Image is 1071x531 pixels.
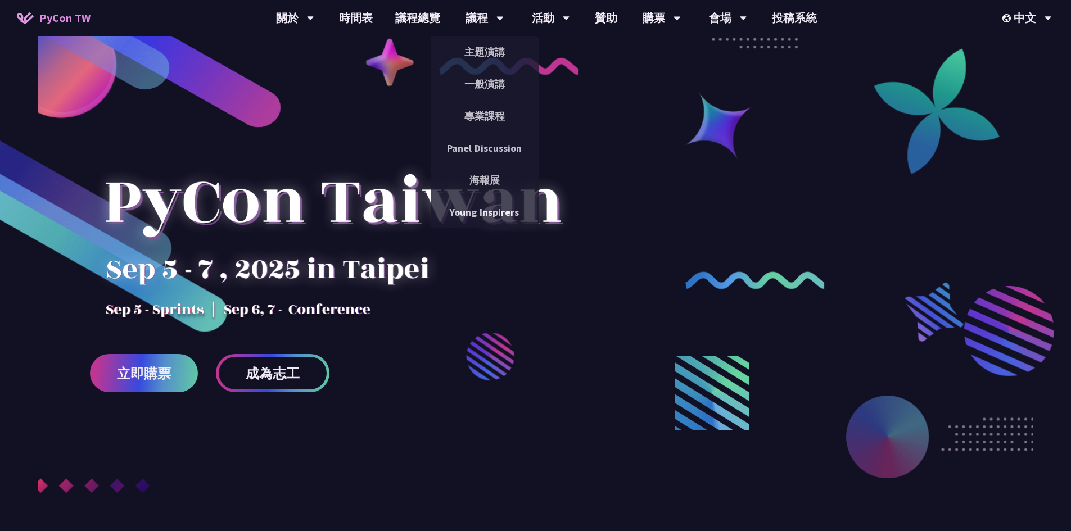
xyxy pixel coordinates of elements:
a: Young Inspirers [431,199,539,225]
span: PyCon TW [39,10,91,26]
a: 主題演講 [431,39,539,65]
img: Home icon of PyCon TW 2025 [17,12,34,24]
a: PyCon TW [6,4,102,32]
a: 成為志工 [216,354,329,392]
a: Panel Discussion [431,135,539,161]
span: 成為志工 [246,366,300,380]
a: 專業課程 [431,103,539,129]
a: 海報展 [431,167,539,193]
img: Locale Icon [1002,14,1014,22]
img: curly-2.e802c9f.png [685,271,825,289]
a: 一般演講 [431,71,539,97]
a: 立即購票 [90,354,198,392]
span: 立即購票 [117,366,171,380]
